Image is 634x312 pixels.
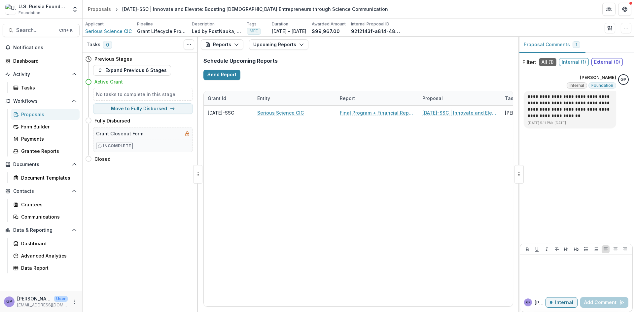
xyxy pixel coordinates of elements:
div: Proposal [418,95,447,102]
img: U.S. Russia Foundation [5,4,16,15]
div: Proposals [88,6,111,13]
button: Internal [546,297,578,308]
button: Send Report [203,70,240,80]
p: [PERSON_NAME] [17,295,52,302]
a: Proposals [11,109,80,120]
a: Communications [11,211,80,222]
div: Grantees [21,201,74,208]
div: Gennady Podolny [526,301,530,304]
p: Incomplete [103,143,131,149]
a: Final Program + Financial Report [340,109,414,116]
button: Bold [523,245,531,253]
a: Dashboard [11,238,80,249]
div: Communications [21,213,74,220]
div: [PERSON_NAME] [505,109,543,116]
button: Underline [533,245,541,253]
p: User [54,296,68,302]
div: Task Assignee [501,91,550,105]
button: Open Activity [3,69,80,80]
div: Data Report [21,264,74,271]
span: Internal ( 1 ) [559,58,589,66]
h5: Grant Closeout Form [96,130,143,137]
p: [DATE] 5:11 PM • [DATE] [528,121,612,125]
span: Documents [13,162,69,167]
div: Entity [253,91,336,105]
button: Expand Previous 6 Stages [93,65,171,76]
p: [DATE] - [DATE] [272,28,306,35]
div: Proposal [418,91,501,105]
button: Ordered List [592,245,600,253]
p: Duration [272,21,288,27]
p: Led by PostNauka, this project seeks to bolster innovation-driven startups and small businesses i... [192,28,241,35]
p: [PERSON_NAME] P [535,299,546,306]
button: Reports [201,39,243,50]
div: Grant Id [204,91,253,105]
p: $99,967.00 [312,28,340,35]
button: Move to Fully Disbursed [93,103,193,114]
div: [DATE]-SSC [208,109,234,116]
div: Ctrl + K [58,27,74,34]
h5: No tasks to complete in this stage [96,91,190,98]
button: Proposal Comments [518,37,585,53]
a: Document Templates [11,172,80,183]
p: Applicant [85,21,104,27]
a: Grantees [11,199,80,210]
span: Notifications [13,45,77,51]
span: Internal [570,83,584,88]
h3: Tasks [87,42,100,48]
p: Pipeline [137,21,153,27]
p: Description [192,21,215,27]
div: Report [336,91,418,105]
button: Bullet List [582,245,590,253]
a: Payments [11,133,80,144]
div: U.S. Russia Foundation [18,3,68,10]
span: Data & Reporting [13,227,69,233]
p: Tags [247,21,257,27]
a: Serious Science CIC [257,109,304,116]
a: Proposals [85,4,114,14]
h2: Schedule Upcoming Reports [203,58,513,64]
p: Internal Proposal ID [351,21,389,27]
button: Toggle View Cancelled Tasks [184,39,194,50]
button: Align Right [621,245,629,253]
p: [EMAIL_ADDRESS][DOMAIN_NAME] [17,302,68,308]
span: MFE [250,29,258,33]
button: Get Help [618,3,631,16]
button: Strike [553,245,561,253]
button: Align Left [602,245,610,253]
span: Foundation [18,10,40,16]
button: Heading 2 [572,245,580,253]
a: Tasks [11,82,80,93]
span: Activity [13,72,69,77]
button: Italicize [543,245,551,253]
div: Dashboard [13,57,74,64]
div: [DATE]-SSC | Innovate and Elevate: Boosting [DEMOGRAPHIC_DATA] Entrepreneurs through Science Comm... [122,6,388,13]
button: Open Workflows [3,96,80,106]
div: Advanced Analytics [21,252,74,259]
button: Open entity switcher [70,3,80,16]
span: External ( 0 ) [591,58,623,66]
button: Align Center [612,245,619,253]
a: [DATE]-SSC | Innovate and Elevate: Boosting [DEMOGRAPHIC_DATA] Entrepreneurs through Science Comm... [422,109,497,116]
p: Awarded Amount [312,21,346,27]
p: 9212143f-a814-488c-8f28-99636961be38 [351,28,401,35]
div: Entity [253,95,274,102]
a: Advanced Analytics [11,250,80,261]
h4: Closed [94,156,111,162]
span: All ( 1 ) [539,58,556,66]
button: Open Contacts [3,186,80,196]
p: Grant Lifecycle Process [137,28,187,35]
div: Task Assignee [501,95,543,102]
div: Gennady Podolny [620,78,626,82]
span: Contacts [13,189,69,194]
a: Dashboard [3,55,80,66]
h4: Active Grant [94,78,123,85]
div: Grant Id [204,95,230,102]
h4: Fully Disbursed [94,117,130,124]
p: Internal [555,300,573,305]
div: Report [336,95,359,102]
div: Document Templates [21,174,74,181]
